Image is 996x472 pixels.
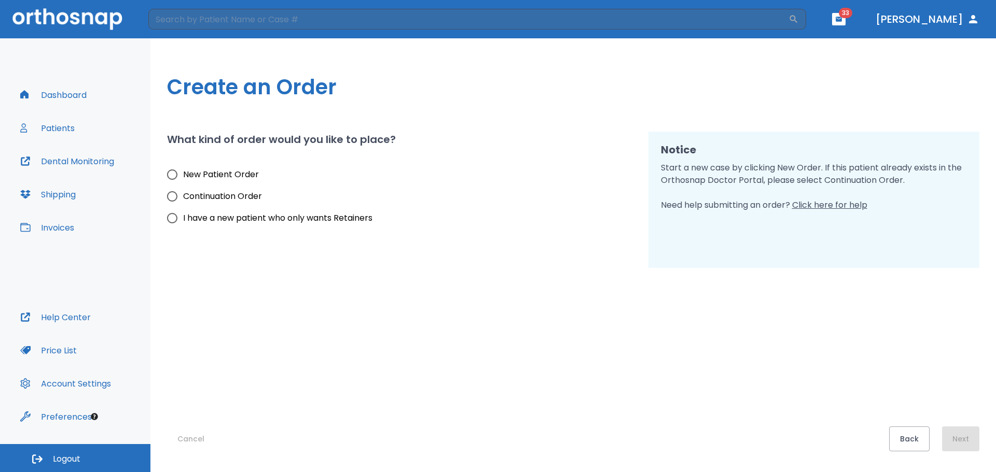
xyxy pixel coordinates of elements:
button: Back [889,426,930,451]
button: Dashboard [14,82,93,107]
p: Start a new case by clicking New Order. If this patient already exists in the Orthosnap Doctor Po... [661,162,967,211]
h2: What kind of order would you like to place? [167,132,396,147]
span: Click here for help [792,199,867,211]
button: Invoices [14,215,80,240]
span: New Patient Order [183,168,259,181]
input: Search by Patient Name or Case # [148,9,789,30]
button: Help Center [14,305,97,330]
img: Orthosnap [12,8,122,30]
button: Cancel [167,426,215,451]
button: Price List [14,338,83,363]
button: Patients [14,116,81,140]
button: [PERSON_NAME] [872,10,984,28]
div: Tooltip anchor [90,412,99,421]
button: Shipping [14,182,82,207]
h2: Notice [661,142,967,158]
span: I have a new patient who only wants Retainers [183,212,372,224]
button: Dental Monitoring [14,149,120,174]
span: Continuation Order [183,190,262,203]
button: Preferences [14,404,98,429]
button: Account Settings [14,371,117,396]
span: Logout [53,453,80,465]
span: 33 [839,8,852,18]
h1: Create an Order [167,71,979,103]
